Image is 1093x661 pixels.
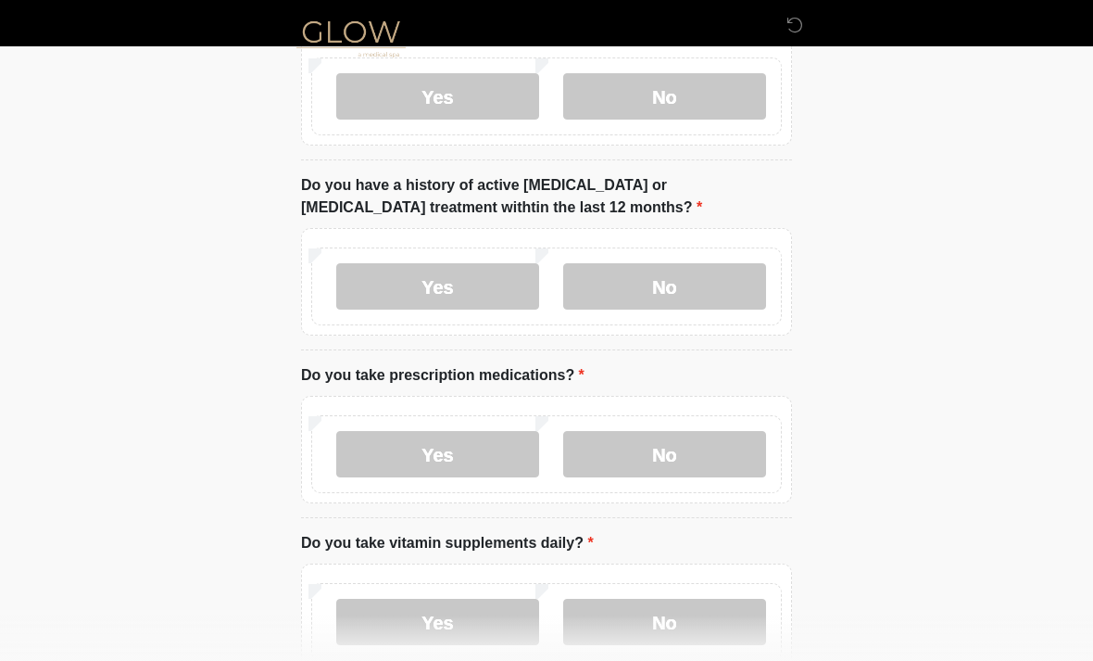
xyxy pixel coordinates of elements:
[336,431,539,477] label: Yes
[336,599,539,645] label: Yes
[336,263,539,310] label: Yes
[301,532,594,554] label: Do you take vitamin supplements daily?
[301,174,792,219] label: Do you have a history of active [MEDICAL_DATA] or [MEDICAL_DATA] treatment withtin the last 12 mo...
[563,73,766,120] label: No
[283,14,420,61] img: Glow Medical Spa Logo
[301,364,584,387] label: Do you take prescription medications?
[336,73,539,120] label: Yes
[563,431,766,477] label: No
[563,599,766,645] label: No
[563,263,766,310] label: No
